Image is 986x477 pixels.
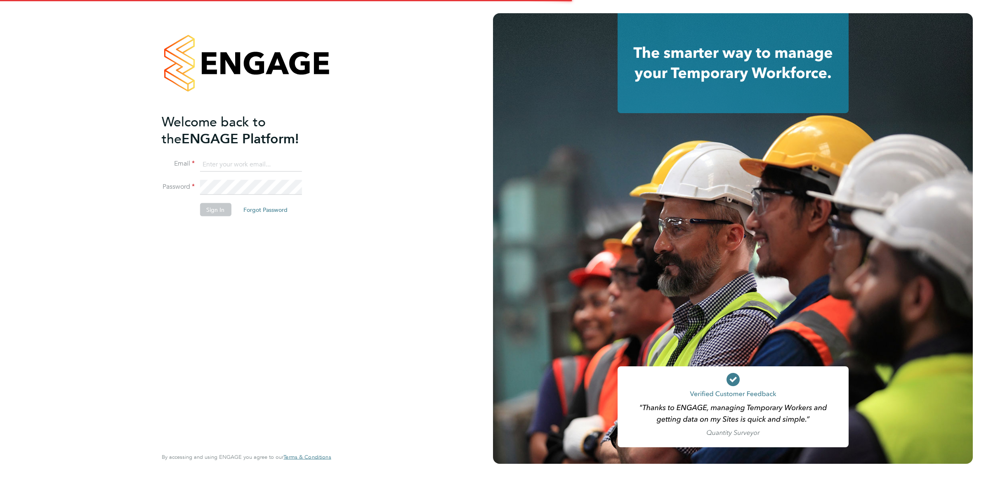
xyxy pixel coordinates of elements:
a: Terms & Conditions [283,454,331,460]
input: Enter your work email... [200,157,302,172]
span: Terms & Conditions [283,453,331,460]
span: Welcome back to the [162,114,266,147]
button: Sign In [200,203,231,216]
span: By accessing and using ENGAGE you agree to our [162,453,331,460]
h2: ENGAGE Platform! [162,113,323,147]
label: Email [162,159,195,168]
label: Password [162,183,195,191]
button: Forgot Password [237,203,294,216]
